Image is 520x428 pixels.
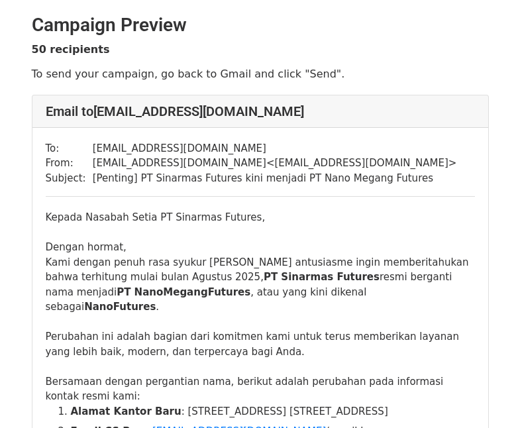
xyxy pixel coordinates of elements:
span: Megang [163,286,207,298]
span: NanoFutures [84,301,156,313]
li: : [STREET_ADDRESS] [STREET_ADDRESS] [71,404,475,419]
td: [EMAIL_ADDRESS][DOMAIN_NAME] < [EMAIL_ADDRESS][DOMAIN_NAME] > [93,156,457,171]
td: From: [46,156,93,171]
b: Alamat Kantor Baru [71,405,182,417]
b: PT Sinarmas Futures [264,271,380,283]
td: Subject: [46,171,93,186]
p: To send your campaign, go back to Gmail and click "Send". [32,67,489,81]
td: [EMAIL_ADDRESS][DOMAIN_NAME] [93,141,457,156]
h4: Email to [EMAIL_ADDRESS][DOMAIN_NAME] [46,103,475,119]
strong: 50 recipients [32,43,110,56]
td: [Penting] PT Sinarmas Futures kini menjadi PT Nano Megang Futures [93,171,457,186]
b: PT Nano Futures [117,286,250,298]
td: To: [46,141,93,156]
h2: Campaign Preview [32,14,489,36]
